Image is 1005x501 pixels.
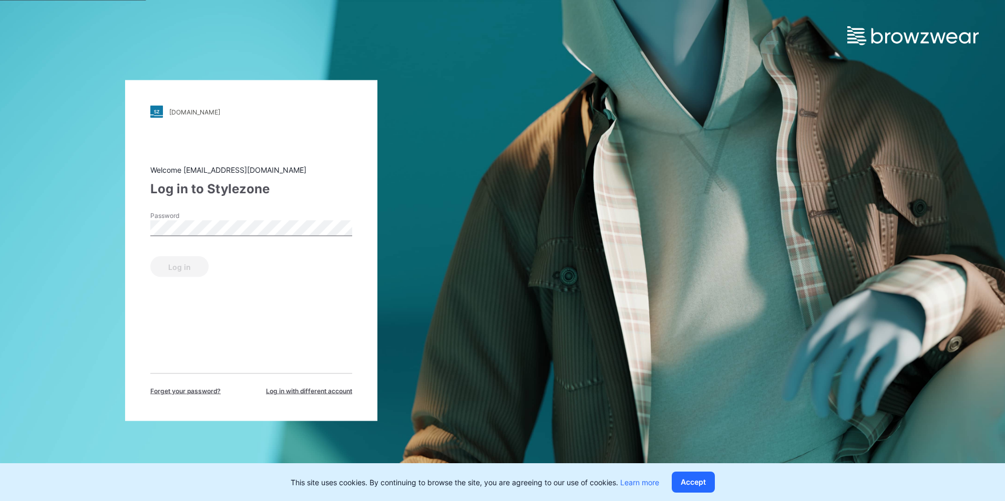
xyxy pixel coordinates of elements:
label: Password [150,211,224,221]
img: stylezone-logo.562084cfcfab977791bfbf7441f1a819.svg [150,106,163,118]
span: Log in with different account [266,387,352,396]
img: browzwear-logo.e42bd6dac1945053ebaf764b6aa21510.svg [847,26,979,45]
a: Learn more [620,478,659,487]
p: This site uses cookies. By continuing to browse the site, you are agreeing to our use of cookies. [291,477,659,488]
span: Forget your password? [150,387,221,396]
button: Accept [672,472,715,493]
div: Log in to Stylezone [150,180,352,199]
div: Welcome [EMAIL_ADDRESS][DOMAIN_NAME] [150,164,352,175]
div: [DOMAIN_NAME] [169,108,220,116]
a: [DOMAIN_NAME] [150,106,352,118]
